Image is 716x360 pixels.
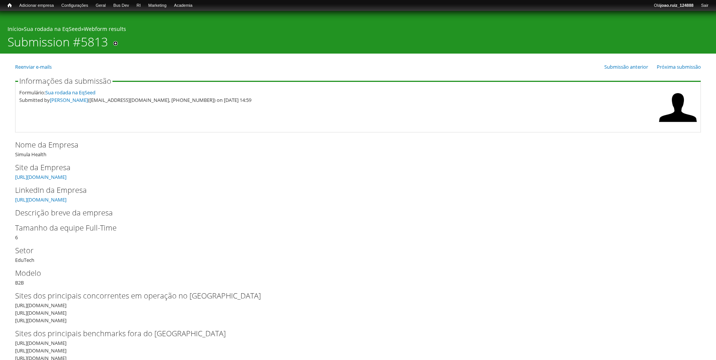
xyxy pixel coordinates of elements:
a: Sair [697,2,712,9]
div: Simula Health [15,139,701,158]
a: Sua rodada na EqSeed [45,89,95,96]
a: Marketing [145,2,170,9]
a: Configurações [58,2,92,9]
label: Nome da Empresa [15,139,688,151]
a: Ver perfil do usuário. [659,121,697,128]
img: Foto de Breno William Santos Rezende de Carvalho [659,89,697,126]
a: Webform results [84,25,126,32]
a: Próxima submissão [657,63,701,70]
label: LinkedIn da Empresa [15,185,688,196]
a: Reenviar e-mails [15,63,52,70]
a: Sua rodada na EqSeed [24,25,81,32]
a: Submissão anterior [604,63,648,70]
div: EduTech [15,245,701,264]
div: 6 [15,222,701,241]
h1: Submission #5813 [8,35,108,54]
a: Olájoao.ruiz_124888 [650,2,697,9]
a: Início [4,2,15,9]
label: Tamanho da equipe Full-Time [15,222,688,234]
a: Geral [92,2,109,9]
span: Início [8,3,12,8]
label: Modelo [15,268,688,279]
legend: Informações da submissão [18,77,112,85]
label: Sites dos principais benchmarks fora do [GEOGRAPHIC_DATA] [15,328,688,339]
div: [URL][DOMAIN_NAME] [URL][DOMAIN_NAME] [URL][DOMAIN_NAME] [15,302,696,324]
div: » » [8,25,708,35]
label: Setor [15,245,688,256]
a: [PERSON_NAME] [50,97,88,103]
label: Site da Empresa [15,162,688,173]
a: Academia [170,2,196,9]
a: [URL][DOMAIN_NAME] [15,196,66,203]
a: Início [8,25,21,32]
div: B2B [15,268,701,286]
a: Adicionar empresa [15,2,58,9]
div: Formulário: [19,89,655,96]
label: Sites dos principais concorrentes em operação no [GEOGRAPHIC_DATA] [15,290,688,302]
a: Bus Dev [109,2,133,9]
a: RI [133,2,145,9]
a: [URL][DOMAIN_NAME] [15,174,66,180]
div: Submitted by ([EMAIL_ADDRESS][DOMAIN_NAME], [PHONE_NUMBER]) on [DATE] 14:59 [19,96,655,104]
label: Descrição breve da empresa [15,207,688,218]
strong: joao.ruiz_124888 [661,3,694,8]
